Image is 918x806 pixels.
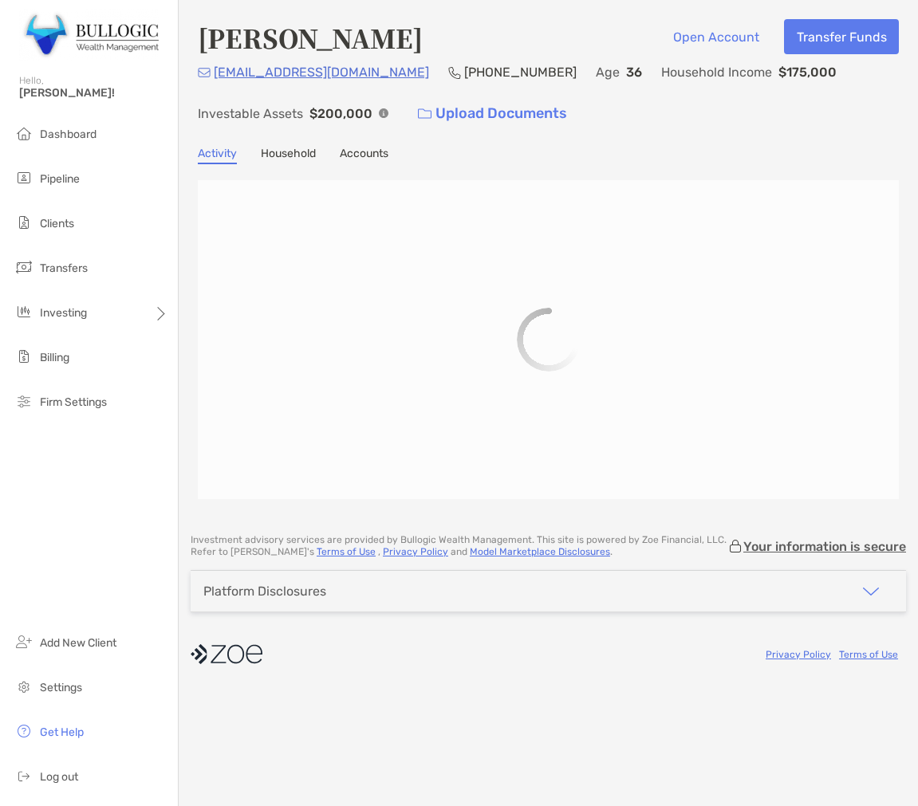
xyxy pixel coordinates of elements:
[191,636,262,672] img: company logo
[14,632,33,651] img: add_new_client icon
[464,62,577,82] p: [PHONE_NUMBER]
[40,681,82,694] span: Settings
[766,649,831,660] a: Privacy Policy
[448,66,461,79] img: Phone Icon
[214,62,429,82] p: [EMAIL_ADDRESS][DOMAIN_NAME]
[14,124,33,143] img: dashboard icon
[778,62,837,82] p: $175,000
[14,677,33,696] img: settings icon
[470,546,610,557] a: Model Marketplace Disclosures
[743,539,906,554] p: Your information is secure
[40,172,80,186] span: Pipeline
[14,168,33,187] img: pipeline icon
[626,62,642,82] p: 36
[40,128,97,141] span: Dashboard
[661,62,772,82] p: Household Income
[383,546,448,557] a: Privacy Policy
[408,96,577,131] a: Upload Documents
[379,108,388,118] img: Info Icon
[14,391,33,411] img: firm-settings icon
[309,104,372,124] p: $200,000
[198,104,303,124] p: Investable Assets
[14,213,33,232] img: clients icon
[317,546,376,557] a: Terms of Use
[596,62,620,82] p: Age
[340,147,388,164] a: Accounts
[14,258,33,277] img: transfers icon
[660,19,771,54] button: Open Account
[191,534,727,558] p: Investment advisory services are provided by Bullogic Wealth Management . This site is powered by...
[839,649,898,660] a: Terms of Use
[14,302,33,321] img: investing icon
[14,721,33,741] img: get-help icon
[198,19,423,56] h4: [PERSON_NAME]
[198,68,211,77] img: Email Icon
[418,108,431,120] img: button icon
[40,770,78,784] span: Log out
[40,261,88,275] span: Transfers
[14,766,33,785] img: logout icon
[40,306,87,320] span: Investing
[19,86,168,100] span: [PERSON_NAME]!
[203,584,326,599] div: Platform Disclosures
[261,147,316,164] a: Household
[861,582,881,601] img: icon arrow
[40,351,69,364] span: Billing
[198,147,237,164] a: Activity
[40,395,107,409] span: Firm Settings
[40,636,116,650] span: Add New Client
[40,725,84,739] span: Get Help
[14,347,33,366] img: billing icon
[784,19,899,54] button: Transfer Funds
[40,217,74,230] span: Clients
[19,6,159,64] img: Zoe Logo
